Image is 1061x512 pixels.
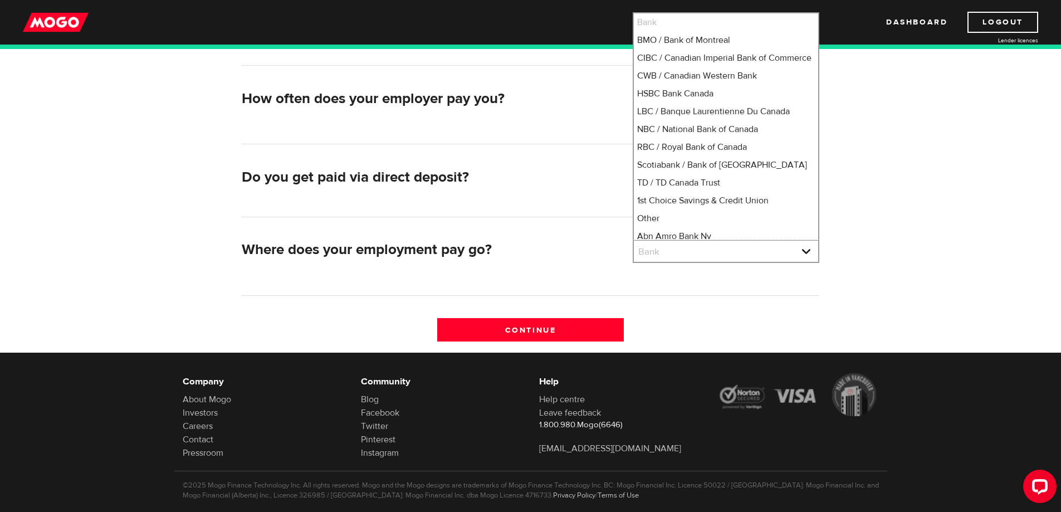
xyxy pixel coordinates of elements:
a: About Mogo [183,394,231,405]
a: Instagram [361,447,399,459]
a: Pinterest [361,434,395,445]
input: Continue [437,318,624,342]
li: HSBC Bank Canada [634,85,818,103]
a: Leave feedback [539,407,601,418]
li: BMO / Bank of Montreal [634,31,818,49]
a: Contact [183,434,213,445]
p: ©2025 Mogo Finance Technology Inc. All rights reserved. Mogo and the Mogo designs are trademarks ... [183,480,879,500]
a: Dashboard [886,12,947,33]
li: RBC / Royal Bank of Canada [634,138,818,156]
a: Careers [183,421,213,432]
a: Help centre [539,394,585,405]
li: NBC / National Bank of Canada [634,120,818,138]
li: 1st Choice Savings & Credit Union [634,192,818,209]
li: CIBC / Canadian Imperial Bank of Commerce [634,49,818,67]
a: Pressroom [183,447,223,459]
a: Lender licences [955,36,1038,45]
a: Terms of Use [598,491,639,500]
img: legal-icons-92a2ffecb4d32d839781d1b4e4802d7b.png [717,373,879,417]
h6: Company [183,375,344,388]
h2: Do you get paid via direct deposit? [242,169,624,186]
a: Privacy Policy [553,491,595,500]
iframe: LiveChat chat widget [1014,465,1061,512]
li: TD / TD Canada Trust [634,174,818,192]
h6: Help [539,375,701,388]
li: LBC / Banque Laurentienne Du Canada [634,103,818,120]
h2: Where does your employment pay go? [242,241,624,259]
li: Scotiabank / Bank of [GEOGRAPHIC_DATA] [634,156,818,174]
a: Facebook [361,407,399,418]
h2: How often does your employer pay you? [242,90,624,108]
a: [EMAIL_ADDRESS][DOMAIN_NAME] [539,443,681,454]
a: Logout [967,12,1038,33]
li: Other [634,209,818,227]
li: CWB / Canadian Western Bank [634,67,818,85]
a: Twitter [361,421,388,432]
h6: Community [361,375,522,388]
p: 1.800.980.Mogo(6646) [539,420,701,431]
li: Abn Amro Bank Nv [634,227,818,245]
img: mogo_logo-11ee424be714fa7cbb0f0f49df9e16ec.png [23,12,89,33]
a: Blog [361,394,379,405]
li: Bank [634,13,818,31]
a: Investors [183,407,218,418]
